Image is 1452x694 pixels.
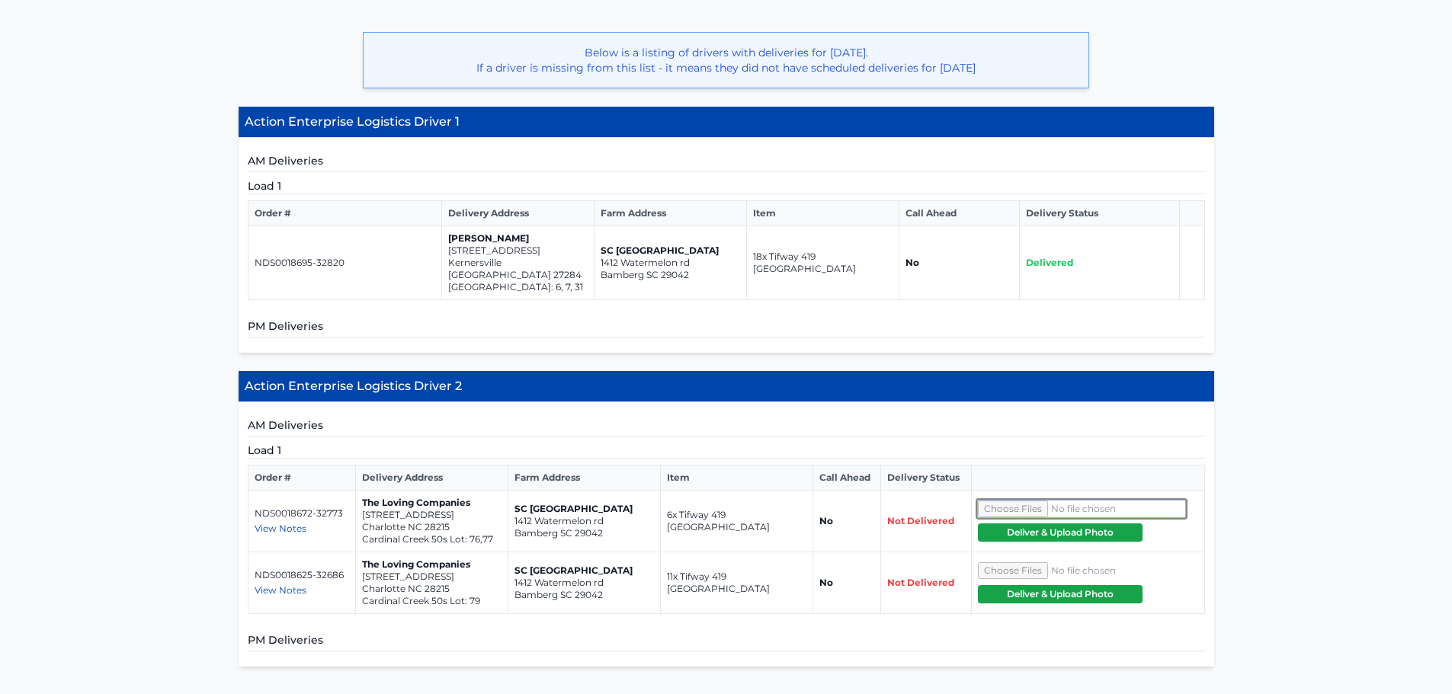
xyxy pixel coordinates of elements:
[887,577,954,588] span: Not Delivered
[514,564,654,577] p: SC [GEOGRAPHIC_DATA]
[255,523,306,534] span: View Notes
[905,257,919,268] strong: No
[255,507,350,520] p: NDS0018672-32773
[248,443,1205,459] h5: Load 1
[601,269,740,281] p: Bamberg SC 29042
[248,417,1205,437] h5: AM Deliveries
[661,552,813,614] td: 11x Tifway 419 [GEOGRAPHIC_DATA]
[514,527,654,539] p: Bamberg SC 29042
[362,521,502,533] p: Charlotte NC 28215
[514,503,654,515] p: SC [GEOGRAPHIC_DATA]
[594,201,746,226] th: Farm Address
[362,595,502,607] p: Cardinal Creek 50s Lot: 79
[978,585,1143,603] button: Deliver & Upload Photo
[255,257,435,269] p: NDS0018695-32820
[978,523,1143,542] button: Deliver & Upload Photo
[514,589,654,601] p: Bamberg SC 29042
[376,45,1076,75] p: Below is a listing of drivers with deliveries for [DATE]. If a driver is missing from this list -...
[239,371,1214,402] h4: Action Enterprise Logistics Driver 2
[248,318,1205,337] h5: PM Deliveries
[362,497,502,509] p: The Loving Companies
[514,577,654,589] p: 1412 Watermelon rd
[248,178,1205,194] h5: Load 1
[448,257,588,281] p: Kernersville [GEOGRAPHIC_DATA] 27284
[362,571,502,583] p: [STREET_ADDRESS]
[887,515,954,526] span: Not Delivered
[813,465,881,491] th: Call Ahead
[881,465,972,491] th: Delivery Status
[601,257,740,269] p: 1412 Watermelon rd
[661,491,813,552] td: 6x Tifway 419 [GEOGRAPHIC_DATA]
[362,533,502,545] p: Cardinal Creek 50s Lot: 76,77
[248,153,1205,172] h5: AM Deliveries
[746,226,899,300] td: 18x Tifway 419 [GEOGRAPHIC_DATA]
[448,281,588,293] p: [GEOGRAPHIC_DATA]: 6, 7, 31
[362,558,502,571] p: The Loving Companies
[1026,257,1073,268] span: Delivered
[362,509,502,521] p: [STREET_ADDRESS]
[448,232,588,245] p: [PERSON_NAME]
[819,515,833,526] strong: No
[746,201,899,226] th: Item
[819,577,833,588] strong: No
[661,465,813,491] th: Item
[255,569,350,581] p: NDS0018625-32686
[441,201,594,226] th: Delivery Address
[601,245,740,257] p: SC [GEOGRAPHIC_DATA]
[448,245,588,257] p: [STREET_ADDRESS]
[899,201,1019,226] th: Call Ahead
[1019,201,1180,226] th: Delivery Status
[248,632,1205,651] h5: PM Deliveries
[356,465,508,491] th: Delivery Address
[239,107,1214,138] h4: Action Enterprise Logistics Driver 1
[514,515,654,527] p: 1412 Watermelon rd
[248,465,356,491] th: Order #
[255,584,306,596] span: View Notes
[248,201,441,226] th: Order #
[362,583,502,595] p: Charlotte NC 28215
[508,465,661,491] th: Farm Address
